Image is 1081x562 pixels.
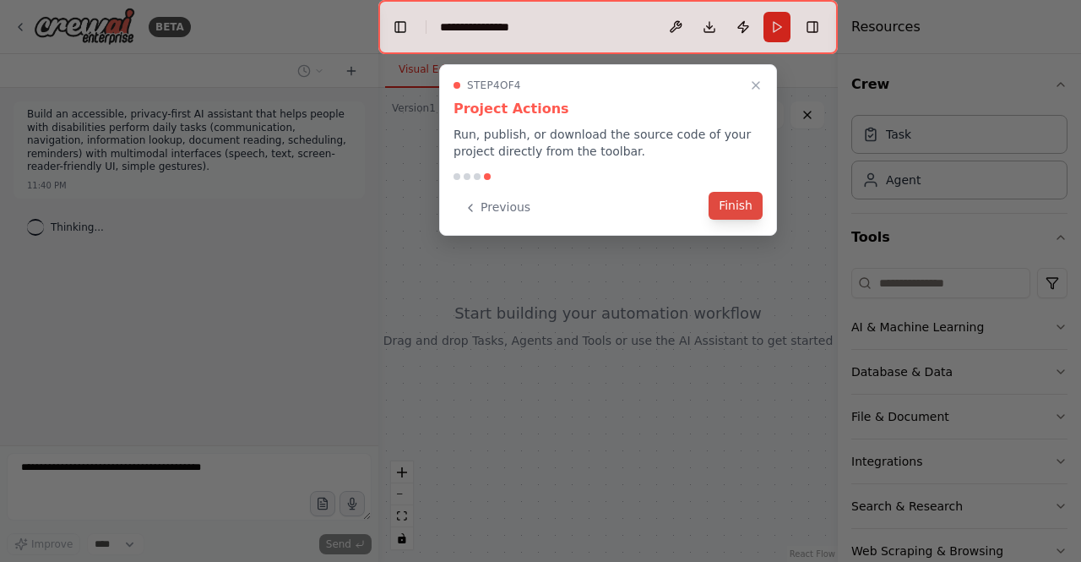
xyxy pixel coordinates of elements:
p: Run, publish, or download the source code of your project directly from the toolbar. [454,126,763,160]
button: Finish [709,192,763,220]
h3: Project Actions [454,99,763,119]
button: Previous [454,194,540,221]
span: Step 4 of 4 [467,79,521,92]
button: Close walkthrough [746,75,766,95]
button: Hide left sidebar [388,15,412,39]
